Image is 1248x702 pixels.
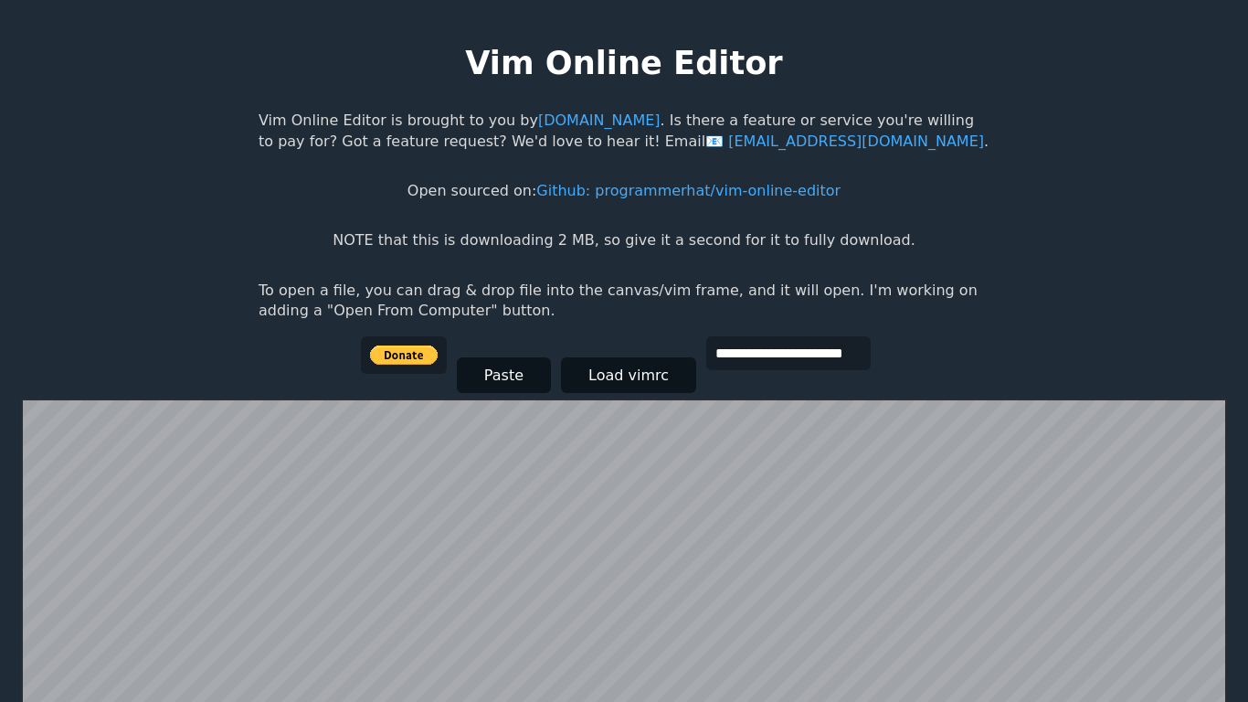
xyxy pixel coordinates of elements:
[561,357,696,393] button: Load vimrc
[259,111,989,152] p: Vim Online Editor is brought to you by . Is there a feature or service you're willing to pay for?...
[259,281,989,322] p: To open a file, you can drag & drop file into the canvas/vim frame, and it will open. I'm working...
[705,133,984,150] a: [EMAIL_ADDRESS][DOMAIN_NAME]
[465,40,782,85] h1: Vim Online Editor
[333,230,915,250] p: NOTE that this is downloading 2 MB, so give it a second for it to fully download.
[536,182,841,199] a: Github: programmerhat/vim-online-editor
[407,181,841,201] p: Open sourced on:
[538,112,661,129] a: [DOMAIN_NAME]
[457,357,551,393] button: Paste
